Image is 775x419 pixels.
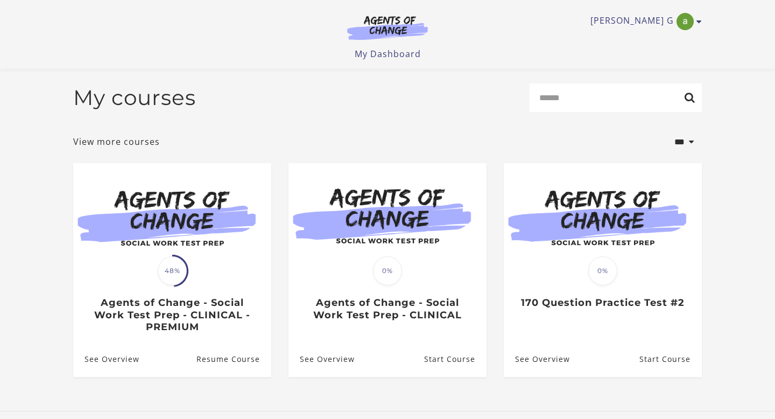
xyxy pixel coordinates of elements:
[288,341,355,376] a: Agents of Change - Social Work Test Prep - CLINICAL: See Overview
[355,48,421,60] a: My Dashboard
[504,341,570,376] a: 170 Question Practice Test #2: See Overview
[73,135,160,148] a: View more courses
[300,297,475,321] h3: Agents of Change - Social Work Test Prep - CLINICAL
[639,341,702,376] a: 170 Question Practice Test #2: Resume Course
[73,341,139,376] a: Agents of Change - Social Work Test Prep - CLINICAL - PREMIUM: See Overview
[373,256,402,285] span: 0%
[196,341,271,376] a: Agents of Change - Social Work Test Prep - CLINICAL - PREMIUM: Resume Course
[84,297,259,333] h3: Agents of Change - Social Work Test Prep - CLINICAL - PREMIUM
[515,297,690,309] h3: 170 Question Practice Test #2
[336,15,439,40] img: Agents of Change Logo
[73,85,196,110] h2: My courses
[588,256,617,285] span: 0%
[424,341,487,376] a: Agents of Change - Social Work Test Prep - CLINICAL: Resume Course
[590,13,696,30] a: Toggle menu
[158,256,187,285] span: 48%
